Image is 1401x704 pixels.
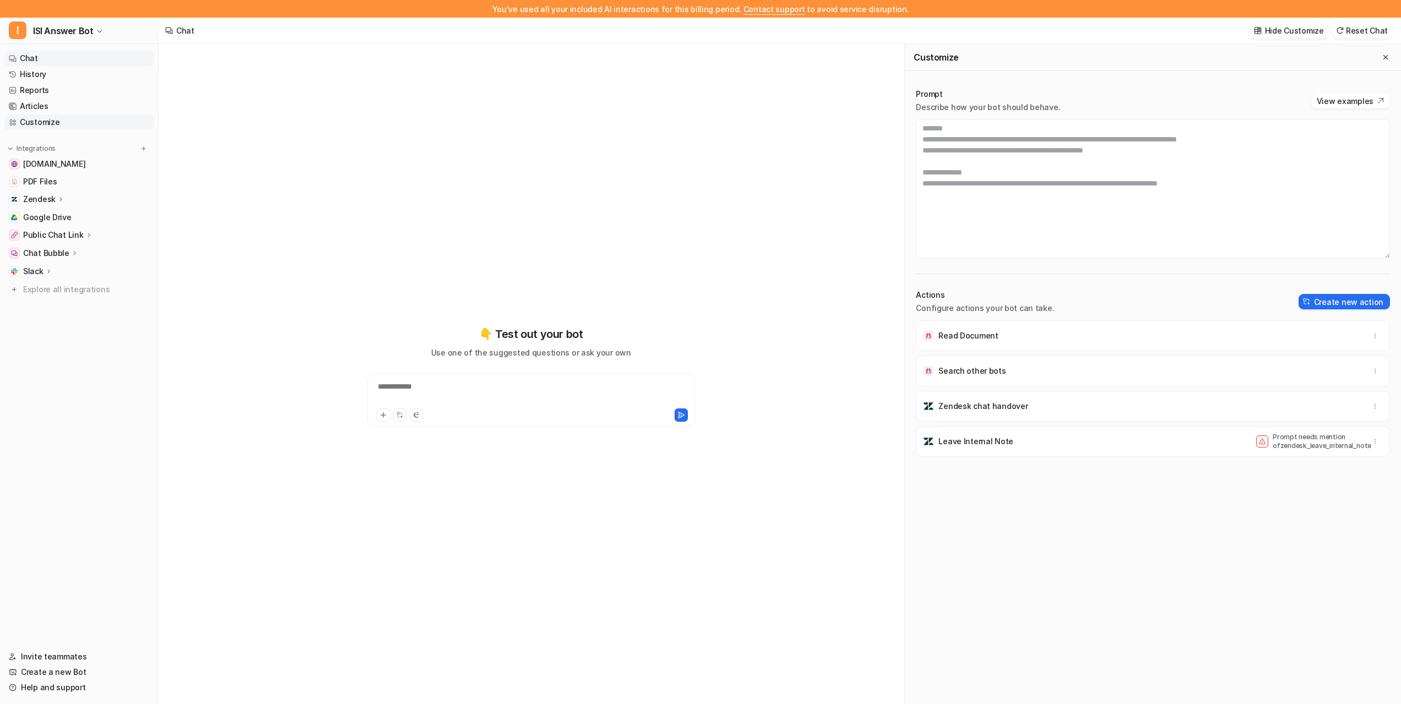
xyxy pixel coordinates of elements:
a: Reports [4,83,154,98]
p: Configure actions your bot can take. [916,303,1054,314]
p: Zendesk [23,194,56,205]
img: Chat Bubble [11,250,18,257]
img: Zendesk [11,196,18,203]
img: menu_add.svg [140,145,148,152]
button: Hide Customize [1251,23,1328,39]
img: Public Chat Link [11,232,18,238]
img: customize [1254,26,1262,35]
span: Contact support [743,4,805,14]
h2: Customize [914,52,958,63]
span: ISI Answer Bot [33,23,93,39]
a: Google DriveGoogle Drive [4,210,154,225]
a: Customize [4,114,154,130]
span: [DOMAIN_NAME] [23,159,85,170]
p: Actions [916,290,1054,301]
a: Chat [4,51,154,66]
p: Prompt needs mention of zendesk_leave_internal_note [1273,433,1361,450]
img: Leave Internal Note icon [923,436,934,447]
p: Hide Customize [1265,25,1324,36]
span: PDF Files [23,176,57,187]
p: Slack [23,266,44,277]
div: Chat [176,25,194,36]
a: Invite teammates [4,649,154,664]
a: Create a new Bot [4,664,154,680]
img: explore all integrations [9,284,20,295]
img: Zendesk chat handover icon [923,401,934,412]
button: View examples [1311,93,1390,108]
a: PDF FilesPDF Files [4,174,154,189]
span: I [9,21,26,39]
p: 👇 Test out your bot [479,326,583,342]
p: Read Document [938,330,998,341]
a: History [4,67,154,82]
img: www.internationalstudentinsurance.com [11,161,18,167]
img: Google Drive [11,214,18,221]
p: Zendesk chat handover [938,401,1028,412]
p: Chat Bubble [23,248,69,259]
img: PDF Files [11,178,18,185]
p: Public Chat Link [23,230,84,241]
button: Reset Chat [1333,23,1392,39]
img: create-action-icon.svg [1303,298,1311,305]
img: Search other bots icon [923,365,934,376]
p: Integrations [17,144,56,153]
span: Explore all integrations [23,281,149,298]
p: Search other bots [938,365,1006,376]
button: Close flyout [1379,51,1392,64]
button: Integrations [4,143,59,154]
p: Leave Internal Note [938,436,1013,447]
button: Create new action [1299,294,1390,309]
a: Articles [4,99,154,114]
span: Google Drive [23,212,72,223]
p: Use one of the suggested questions or ask your own [431,347,631,358]
img: reset [1336,26,1344,35]
a: www.internationalstudentinsurance.com[DOMAIN_NAME] [4,156,154,172]
a: Help and support [4,680,154,695]
a: Explore all integrations [4,282,154,297]
img: expand menu [7,145,14,152]
p: Prompt [916,89,1060,100]
img: Read Document icon [923,330,934,341]
img: Slack [11,268,18,275]
p: Describe how your bot should behave. [916,102,1060,113]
